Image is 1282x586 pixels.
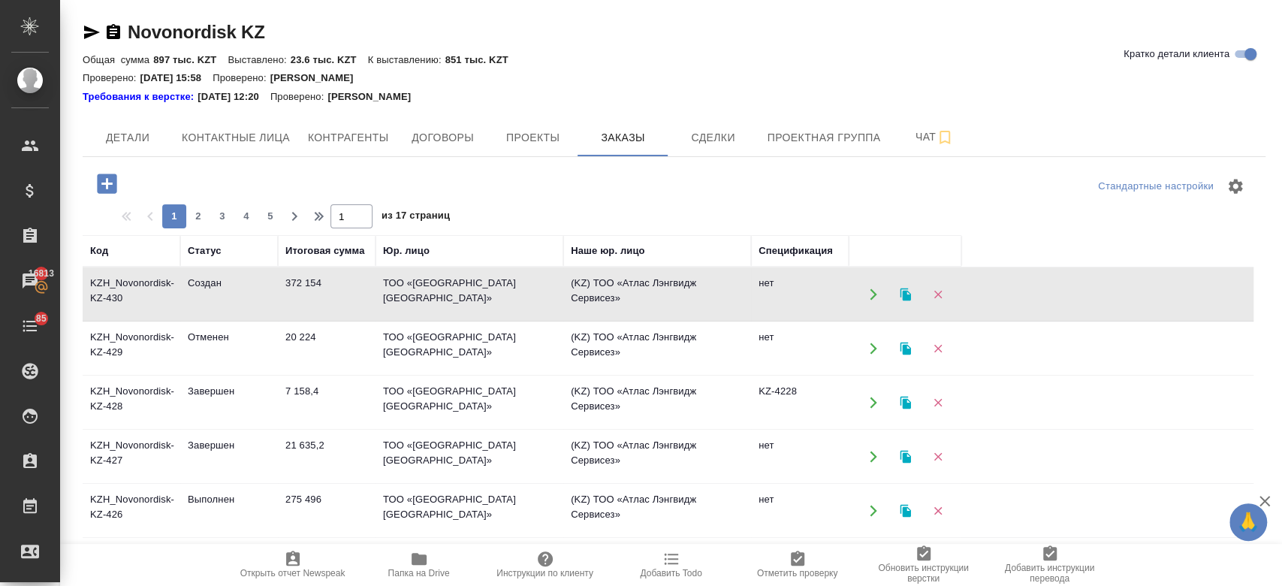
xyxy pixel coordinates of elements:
[278,322,376,375] td: 20 224
[188,243,222,258] div: Статус
[180,322,278,375] td: Отменен
[4,262,56,300] a: 16813
[922,495,953,526] button: Удалить
[86,168,128,199] button: Добавить проект
[677,128,749,147] span: Сделки
[308,128,389,147] span: Контрагенты
[83,89,198,104] a: Требования к верстке:
[608,544,735,586] button: Добавить Todo
[376,322,563,375] td: ТОО «[GEOGRAPHIC_DATA] [GEOGRAPHIC_DATA]»
[140,72,213,83] p: [DATE] 15:58
[496,128,569,147] span: Проекты
[258,209,282,224] span: 5
[278,268,376,321] td: 372 154
[278,485,376,537] td: 275 496
[213,72,270,83] p: Проверено:
[278,430,376,483] td: 21 635,2
[368,54,445,65] p: К выставлению:
[890,387,921,418] button: Клонировать
[382,207,450,228] span: из 17 страниц
[751,430,849,483] td: нет
[898,128,970,146] span: Чат
[388,568,450,578] span: Папка на Drive
[83,23,101,41] button: Скопировать ссылку для ЯМессенджера
[182,128,290,147] span: Контактные лица
[890,279,921,310] button: Клонировать
[104,23,122,41] button: Скопировать ссылку
[83,485,180,537] td: KZH_Novonordisk-KZ-426
[20,266,63,281] span: 16813
[571,243,645,258] div: Наше юр. лицо
[27,311,56,326] span: 85
[376,376,563,429] td: ТОО «[GEOGRAPHIC_DATA] [GEOGRAPHIC_DATA]»
[890,333,921,364] button: Клонировать
[1235,506,1261,538] span: 🙏
[83,72,140,83] p: Проверено:
[83,268,180,321] td: KZH_Novonordisk-KZ-430
[858,441,888,472] button: Открыть
[922,333,953,364] button: Удалить
[180,485,278,537] td: Выполнен
[383,243,430,258] div: Юр. лицо
[870,563,978,584] span: Обновить инструкции верстки
[83,54,153,65] p: Общая сумма
[186,204,210,228] button: 2
[240,568,345,578] span: Открыть отчет Newspeak
[180,376,278,429] td: Завершен
[210,204,234,228] button: 3
[936,128,954,146] svg: Подписаться
[858,495,888,526] button: Открыть
[890,495,921,526] button: Клонировать
[186,209,210,224] span: 2
[563,268,751,321] td: (KZ) ТОО «Атлас Лэнгвидж Сервисез»
[234,204,258,228] button: 4
[210,209,234,224] span: 3
[1124,47,1229,62] span: Кратко детали клиента
[445,54,520,65] p: 851 тыс. KZT
[1229,503,1267,541] button: 🙏
[1094,175,1217,198] div: split button
[751,268,849,321] td: нет
[751,322,849,375] td: нет
[270,89,328,104] p: Проверено:
[759,243,833,258] div: Спецификация
[858,333,888,364] button: Открыть
[278,376,376,429] td: 7 158,4
[858,387,888,418] button: Открыть
[230,544,356,586] button: Открыть отчет Newspeak
[83,430,180,483] td: KZH_Novonordisk-KZ-427
[4,307,56,345] a: 85
[83,322,180,375] td: KZH_Novonordisk-KZ-429
[496,568,593,578] span: Инструкции по клиенту
[996,563,1104,584] span: Добавить инструкции перевода
[987,544,1113,586] button: Добавить инструкции перевода
[757,568,837,578] span: Отметить проверку
[640,568,701,578] span: Добавить Todo
[922,441,953,472] button: Удалить
[767,128,880,147] span: Проектная группа
[376,485,563,537] td: ТОО «[GEOGRAPHIC_DATA] [GEOGRAPHIC_DATA]»
[327,89,422,104] p: [PERSON_NAME]
[228,54,290,65] p: Выставлено:
[258,204,282,228] button: 5
[83,89,198,104] div: Нажми, чтобы открыть папку с инструкцией
[198,89,270,104] p: [DATE] 12:20
[376,430,563,483] td: ТОО «[GEOGRAPHIC_DATA] [GEOGRAPHIC_DATA]»
[153,54,228,65] p: 897 тыс. KZT
[270,72,365,83] p: [PERSON_NAME]
[922,387,953,418] button: Удалить
[563,430,751,483] td: (KZ) ТОО «Атлас Лэнгвидж Сервисез»
[291,54,368,65] p: 23.6 тыс. KZT
[563,485,751,537] td: (KZ) ТОО «Атлас Лэнгвидж Сервисез»
[356,544,482,586] button: Папка на Drive
[285,243,364,258] div: Итоговая сумма
[90,243,108,258] div: Код
[861,544,987,586] button: Обновить инструкции верстки
[735,544,861,586] button: Отметить проверку
[858,279,888,310] button: Открыть
[92,128,164,147] span: Детали
[587,128,659,147] span: Заказы
[563,322,751,375] td: (KZ) ТОО «Атлас Лэнгвидж Сервисез»
[751,485,849,537] td: нет
[751,376,849,429] td: KZ-4228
